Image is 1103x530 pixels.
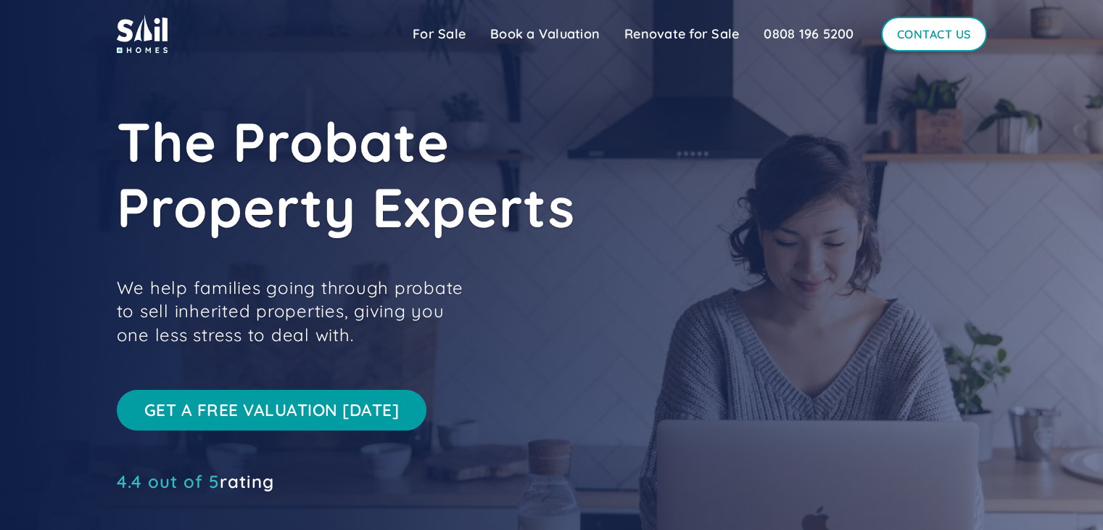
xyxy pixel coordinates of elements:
a: Contact Us [881,17,987,52]
a: For Sale [400,20,478,49]
a: 0808 196 5200 [751,20,866,49]
div: rating [117,474,274,489]
a: 4.4 out of 5rating [117,474,274,489]
a: Book a Valuation [478,20,612,49]
img: sail home logo [117,15,168,53]
iframe: Customer reviews powered by Trustpilot [117,496,334,513]
a: Renovate for Sale [612,20,751,49]
a: Get a free valuation [DATE] [117,390,427,431]
span: 4.4 out of 5 [117,470,220,492]
p: We help families going through probate to sell inherited properties, giving you one less stress t... [117,276,479,346]
h1: The Probate Property Experts [117,109,769,240]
